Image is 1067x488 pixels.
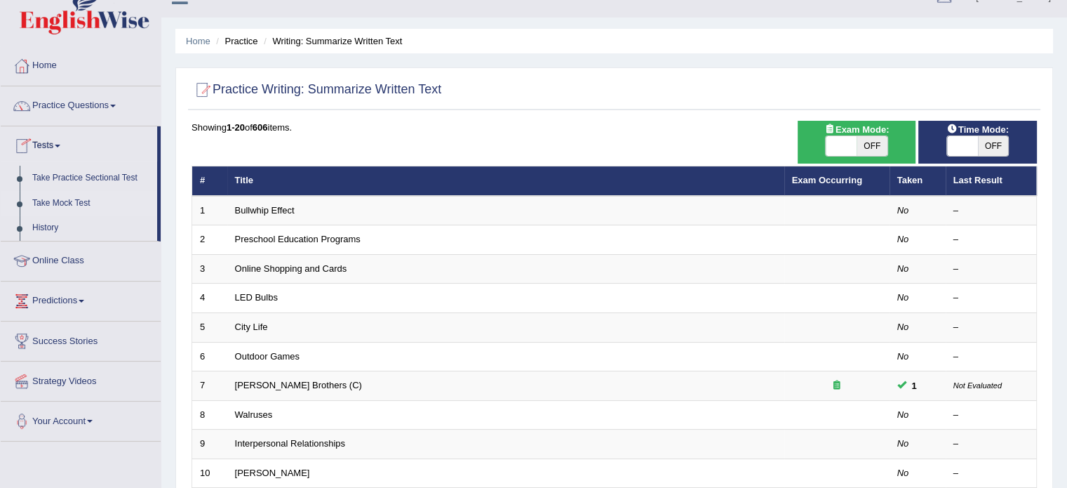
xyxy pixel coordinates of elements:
small: Not Evaluated [953,381,1002,390]
li: Writing: Summarize Written Text [260,34,402,48]
a: Interpersonal Relationships [235,438,346,449]
a: [PERSON_NAME] [235,468,310,478]
a: Home [186,36,210,46]
th: Title [227,166,784,196]
a: Online Class [1,242,161,277]
div: – [953,263,1029,276]
em: No [897,322,909,332]
td: 3 [192,254,227,284]
td: 10 [192,459,227,488]
td: 1 [192,196,227,225]
em: No [897,468,909,478]
a: Strategy Videos [1,362,161,397]
a: [PERSON_NAME] Brothers (C) [235,380,362,390]
td: 9 [192,430,227,459]
div: Showing of items. [192,121,1037,134]
span: OFF [978,136,1009,156]
em: No [897,234,909,244]
em: No [897,438,909,449]
div: – [953,321,1029,334]
td: 2 [192,225,227,255]
td: 5 [192,313,227,343]
a: LED Bulbs [235,292,278,303]
div: Exam occurring question [792,379,882,393]
span: Exam Mode: [819,122,894,137]
b: 606 [253,122,268,133]
em: No [897,205,909,216]
td: 4 [192,284,227,313]
a: Tests [1,126,157,161]
a: Success Stories [1,322,161,357]
span: You can still take this question [906,378,922,393]
th: Taken [890,166,946,196]
div: Show exams occurring in exams [798,121,916,164]
a: Home [1,46,161,81]
div: – [953,233,1029,246]
a: Preschool Education Programs [235,234,361,244]
div: – [953,467,1029,480]
th: Last Result [946,166,1037,196]
a: Bullwhip Effect [235,205,295,216]
div: – [953,409,1029,422]
em: No [897,263,909,274]
a: Predictions [1,282,161,317]
em: No [897,292,909,303]
em: No [897,409,909,420]
td: 6 [192,342,227,371]
a: Exam Occurring [792,175,862,185]
span: OFF [857,136,887,156]
li: Practice [213,34,257,48]
a: Your Account [1,402,161,437]
em: No [897,351,909,362]
a: Take Practice Sectional Test [26,166,157,191]
div: – [953,204,1029,218]
b: 1-20 [227,122,245,133]
div: – [953,437,1029,451]
a: City Life [235,322,268,332]
th: # [192,166,227,196]
div: – [953,291,1029,305]
h2: Practice Writing: Summarize Written Text [192,79,441,100]
a: History [26,216,157,241]
a: Outdoor Games [235,351,300,362]
a: Online Shopping and Cards [235,263,347,274]
td: 7 [192,371,227,401]
a: Walruses [235,409,273,420]
a: Practice Questions [1,86,161,121]
span: Time Mode: [941,122,1014,137]
td: 8 [192,400,227,430]
a: Take Mock Test [26,191,157,216]
div: – [953,350,1029,364]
